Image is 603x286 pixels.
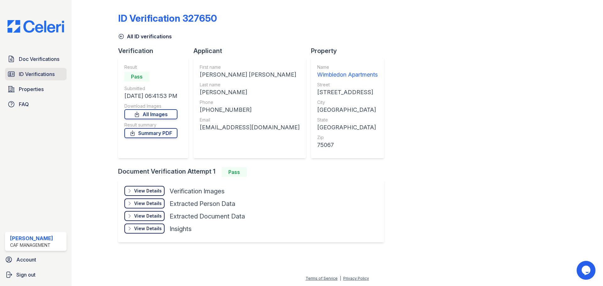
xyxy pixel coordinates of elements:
div: View Details [134,225,162,232]
a: Name Wimbledon Apartments [317,64,378,79]
div: ID Verification 327650 [118,13,217,24]
a: FAQ [5,98,67,111]
div: CAF Management [10,242,53,248]
div: [GEOGRAPHIC_DATA] [317,105,378,114]
a: Privacy Policy [343,276,369,281]
div: Wimbledon Apartments [317,70,378,79]
a: All ID verifications [118,33,172,40]
div: View Details [134,188,162,194]
div: City [317,99,378,105]
div: Extracted Document Data [170,212,245,221]
a: Doc Verifications [5,53,67,65]
a: Account [3,253,69,266]
div: Applicant [193,46,311,55]
a: Terms of Service [306,276,338,281]
div: Result [124,64,177,70]
div: | [340,276,341,281]
div: [PERSON_NAME] [PERSON_NAME] [200,70,300,79]
div: State [317,117,378,123]
span: Account [16,256,36,263]
div: Name [317,64,378,70]
div: [PHONE_NUMBER] [200,105,300,114]
iframe: chat widget [577,261,597,280]
div: Verification Images [170,187,225,196]
span: ID Verifications [19,70,55,78]
a: ID Verifications [5,68,67,80]
div: First name [200,64,300,70]
div: [PERSON_NAME] [200,88,300,97]
div: Submitted [124,85,177,92]
div: 75067 [317,141,378,149]
div: Phone [200,99,300,105]
span: Doc Verifications [19,55,59,63]
div: Pass [222,167,247,177]
a: All Images [124,109,177,119]
span: FAQ [19,100,29,108]
div: Verification [118,46,193,55]
a: Sign out [3,268,69,281]
div: Document Verification Attempt 1 [118,167,389,177]
div: Result summary [124,122,177,128]
a: Properties [5,83,67,95]
div: Last name [200,82,300,88]
div: View Details [134,200,162,207]
div: [EMAIL_ADDRESS][DOMAIN_NAME] [200,123,300,132]
span: Sign out [16,271,35,278]
img: CE_Logo_Blue-a8612792a0a2168367f1c8372b55b34899dd931a85d93a1a3d3e32e68fde9ad4.png [3,20,69,33]
div: Pass [124,72,149,82]
span: Properties [19,85,44,93]
div: Email [200,117,300,123]
div: Property [311,46,389,55]
div: [DATE] 06:41:53 PM [124,92,177,100]
div: Extracted Person Data [170,199,235,208]
div: Insights [170,224,192,233]
div: [PERSON_NAME] [10,235,53,242]
div: Download Images [124,103,177,109]
div: Street [317,82,378,88]
div: [STREET_ADDRESS] [317,88,378,97]
div: [GEOGRAPHIC_DATA] [317,123,378,132]
div: Zip [317,134,378,141]
div: View Details [134,213,162,219]
a: Summary PDF [124,128,177,138]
